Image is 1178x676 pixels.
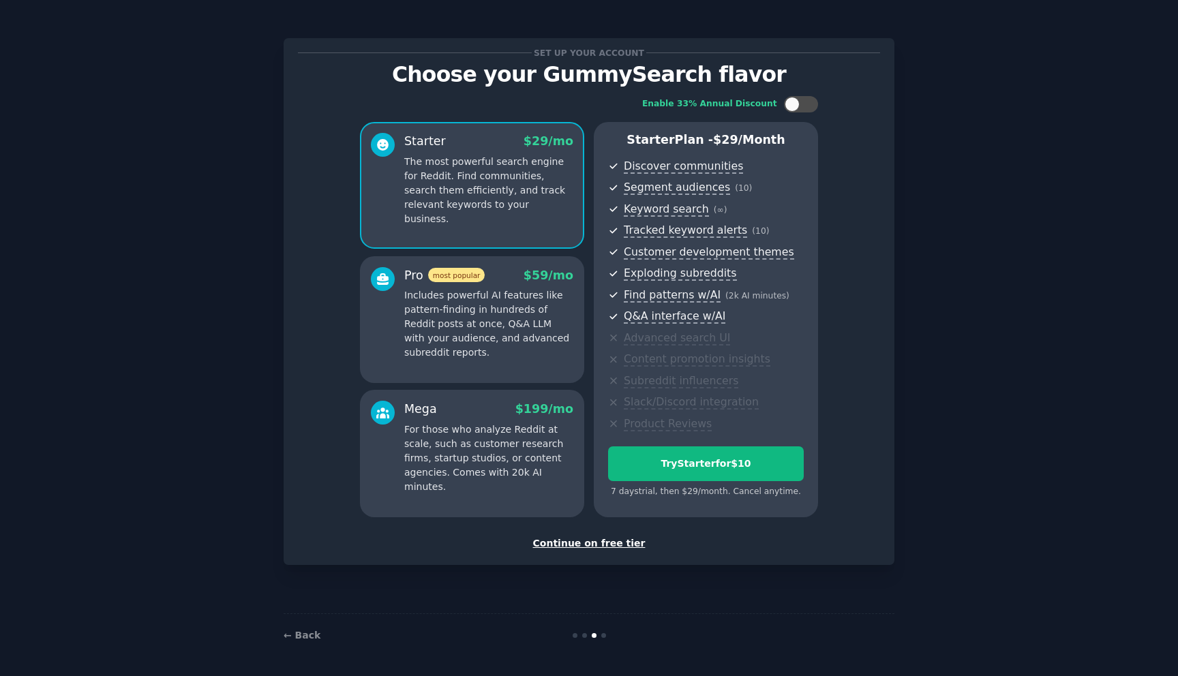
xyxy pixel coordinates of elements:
span: $ 59 /mo [524,268,573,282]
p: Starter Plan - [608,132,804,149]
div: Starter [404,133,446,150]
span: Q&A interface w/AI [624,309,725,324]
span: $ 29 /month [713,133,785,147]
p: Choose your GummySearch flavor [298,63,880,87]
span: Keyword search [624,202,709,217]
span: ( ∞ ) [714,205,727,215]
span: $ 199 /mo [515,402,573,416]
span: Subreddit influencers [624,374,738,388]
div: Try Starter for $10 [609,457,803,471]
p: For those who analyze Reddit at scale, such as customer research firms, startup studios, or conte... [404,422,573,494]
span: Content promotion insights [624,352,770,367]
span: Discover communities [624,159,743,174]
button: TryStarterfor$10 [608,446,804,481]
span: ( 10 ) [735,183,752,193]
span: Tracked keyword alerts [624,224,747,238]
span: Customer development themes [624,245,794,260]
span: ( 10 ) [752,226,769,236]
span: Slack/Discord integration [624,395,759,410]
span: Segment audiences [624,181,730,195]
div: Enable 33% Annual Discount [642,98,777,110]
p: The most powerful search engine for Reddit. Find communities, search them efficiently, and track ... [404,155,573,226]
span: most popular [428,268,485,282]
div: Continue on free tier [298,536,880,551]
span: Advanced search UI [624,331,730,345]
div: Mega [404,401,437,418]
span: $ 29 /mo [524,134,573,148]
span: Product Reviews [624,417,712,431]
span: Find patterns w/AI [624,288,721,303]
a: ← Back [284,630,320,641]
p: Includes powerful AI features like pattern-finding in hundreds of Reddit posts at once, Q&A LLM w... [404,288,573,360]
span: Set up your account [532,46,647,60]
div: 7 days trial, then $ 29 /month . Cancel anytime. [608,486,804,498]
div: Pro [404,267,485,284]
span: ( 2k AI minutes ) [725,291,789,301]
span: Exploding subreddits [624,266,736,281]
